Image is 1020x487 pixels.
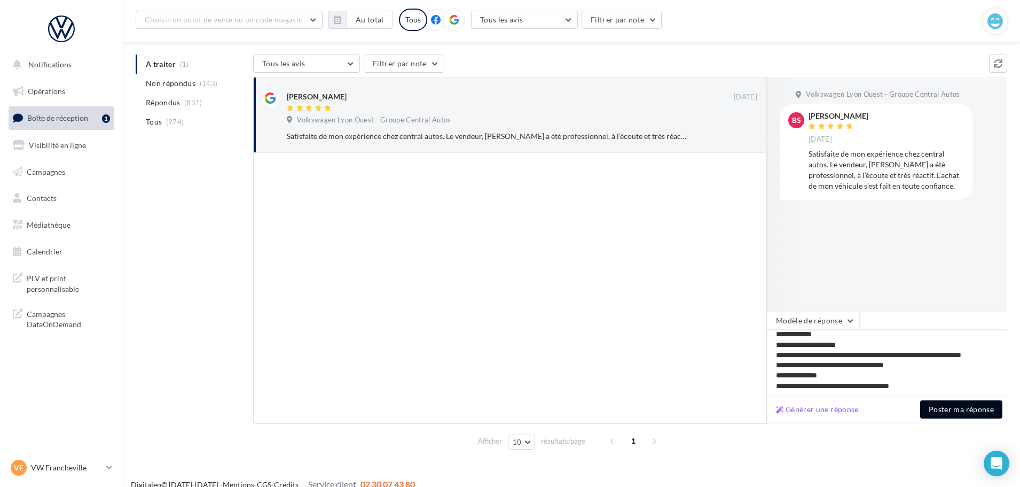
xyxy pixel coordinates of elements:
[27,167,65,176] span: Campagnes
[792,115,801,126] span: bs
[146,117,162,127] span: Tous
[734,92,757,102] span: [DATE]
[920,400,1002,419] button: Poster ma réponse
[145,15,303,24] span: Choisir un point de vente ou un code magasin
[541,436,585,446] span: résultats/page
[14,462,23,473] span: VF
[287,91,347,102] div: [PERSON_NAME]
[984,451,1009,476] div: Open Intercom Messenger
[28,87,65,96] span: Opérations
[27,194,57,203] span: Contacts
[508,435,535,450] button: 10
[27,271,110,294] span: PLV et print personnalisable
[809,135,832,144] span: [DATE]
[6,303,116,334] a: Campagnes DataOnDemand
[6,214,116,236] a: Médiathèque
[809,149,964,191] div: Satisfaite de mon expérience chez central autos. Le vendeur, [PERSON_NAME] a été professionnel, à...
[28,60,72,69] span: Notifications
[6,106,116,129] a: Boîte de réception1
[6,134,116,157] a: Visibilité en ligne
[582,11,662,29] button: Filtrer par note
[347,11,393,29] button: Au total
[297,115,451,125] span: Volkswagen Lyon Ouest - Groupe Central Autos
[625,432,642,450] span: 1
[772,403,863,416] button: Générer une réponse
[6,241,116,263] a: Calendrier
[31,462,102,473] p: VW Francheville
[262,59,305,68] span: Tous les avis
[200,79,218,88] span: (143)
[809,112,868,120] div: [PERSON_NAME]
[328,11,393,29] button: Au total
[27,113,88,122] span: Boîte de réception
[480,15,523,24] span: Tous les avis
[27,220,70,229] span: Médiathèque
[6,80,116,103] a: Opérations
[9,458,114,478] a: VF VW Francheville
[27,247,62,256] span: Calendrier
[146,97,181,108] span: Répondus
[136,11,323,29] button: Choisir un point de vente ou un code magasin
[364,55,444,73] button: Filtrer par note
[184,98,202,107] span: (831)
[6,187,116,210] a: Contacts
[27,307,110,330] span: Campagnes DataOnDemand
[478,436,502,446] span: Afficher
[6,53,112,76] button: Notifications
[102,114,110,123] div: 1
[471,11,578,29] button: Tous les avis
[253,55,360,73] button: Tous les avis
[806,90,960,99] span: Volkswagen Lyon Ouest - Groupe Central Autos
[6,267,116,298] a: PLV et print personnalisable
[146,78,195,89] span: Non répondus
[399,9,427,31] div: Tous
[29,141,86,150] span: Visibilité en ligne
[287,131,688,142] div: Satisfaite de mon expérience chez central autos. Le vendeur, [PERSON_NAME] a été professionnel, à...
[6,161,116,183] a: Campagnes
[513,438,522,446] span: 10
[767,312,860,330] button: Modèle de réponse
[166,118,184,126] span: (974)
